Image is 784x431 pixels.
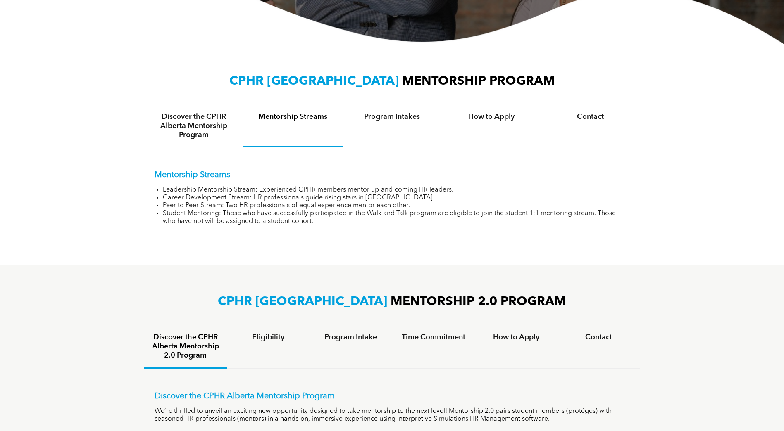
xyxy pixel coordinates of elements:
h4: How to Apply [449,112,534,121]
h4: Contact [565,333,633,342]
p: Mentorship Streams [155,170,630,180]
h4: Contact [548,112,633,121]
li: Peer to Peer Stream: Two HR professionals of equal experience mentor each other. [163,202,630,210]
h4: Time Commitment [400,333,467,342]
span: MENTORSHIP 2.0 PROGRAM [391,296,566,308]
li: Leadership Mentorship Stream: Experienced CPHR members mentor up-and-coming HR leaders. [163,186,630,194]
li: Career Development Stream: HR professionals guide rising stars in [GEOGRAPHIC_DATA]. [163,194,630,202]
span: CPHR [GEOGRAPHIC_DATA] [218,296,387,308]
h4: Program Intakes [350,112,434,121]
p: We’re thrilled to unveil an exciting new opportunity designed to take mentorship to the next leve... [155,407,630,423]
span: MENTORSHIP PROGRAM [402,75,555,88]
h4: How to Apply [482,333,550,342]
p: Discover the CPHR Alberta Mentorship Program [155,391,630,401]
h4: Eligibility [234,333,302,342]
h4: Program Intake [317,333,385,342]
li: Student Mentoring: Those who have successfully participated in the Walk and Talk program are elig... [163,210,630,225]
h4: Discover the CPHR Alberta Mentorship 2.0 Program [152,333,219,360]
h4: Mentorship Streams [251,112,335,121]
span: CPHR [GEOGRAPHIC_DATA] [229,75,399,88]
h4: Discover the CPHR Alberta Mentorship Program [152,112,236,140]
